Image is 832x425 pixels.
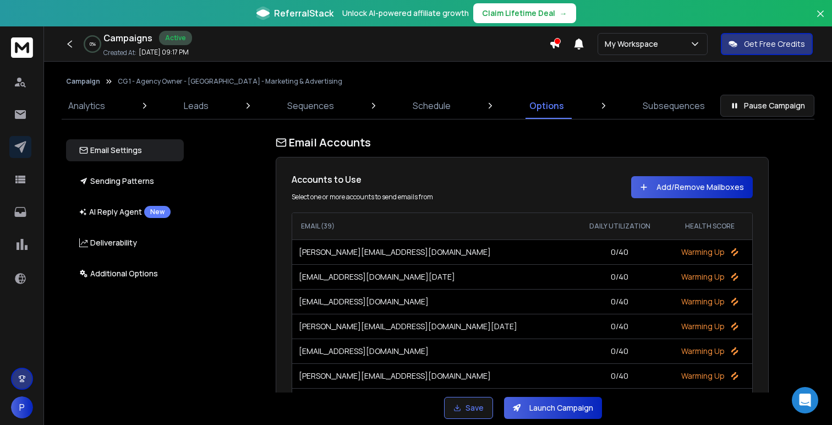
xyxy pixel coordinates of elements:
a: Options [523,92,571,119]
button: Pause Campaign [720,95,814,117]
a: Subsequences [636,92,711,119]
p: Unlock AI-powered affiliate growth [342,8,469,19]
a: Analytics [62,92,112,119]
p: Created At: [103,48,136,57]
a: Sequences [281,92,341,119]
button: P [11,396,33,418]
p: CG 1 - Agency Owner - [GEOGRAPHIC_DATA] - Marketing & Advertising [118,77,342,86]
h1: Campaigns [103,31,152,45]
p: 0 % [90,41,96,47]
a: Schedule [406,92,457,119]
p: Sequences [287,99,334,112]
p: Subsequences [643,99,705,112]
h1: Email Accounts [276,135,769,150]
button: Close banner [813,7,828,33]
p: Analytics [68,99,105,112]
p: Get Free Credits [744,39,805,50]
p: Leads [184,99,209,112]
button: Email Settings [66,139,184,161]
span: → [560,8,567,19]
div: Open Intercom Messenger [792,387,818,413]
button: Campaign [66,77,100,86]
p: Schedule [413,99,451,112]
a: Leads [177,92,215,119]
p: Email Settings [79,145,142,156]
button: Get Free Credits [721,33,813,55]
p: Options [529,99,564,112]
span: ReferralStack [274,7,333,20]
button: Claim Lifetime Deal→ [473,3,576,23]
div: Active [159,31,192,45]
p: [DATE] 09:17 PM [139,48,189,57]
p: My Workspace [605,39,663,50]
